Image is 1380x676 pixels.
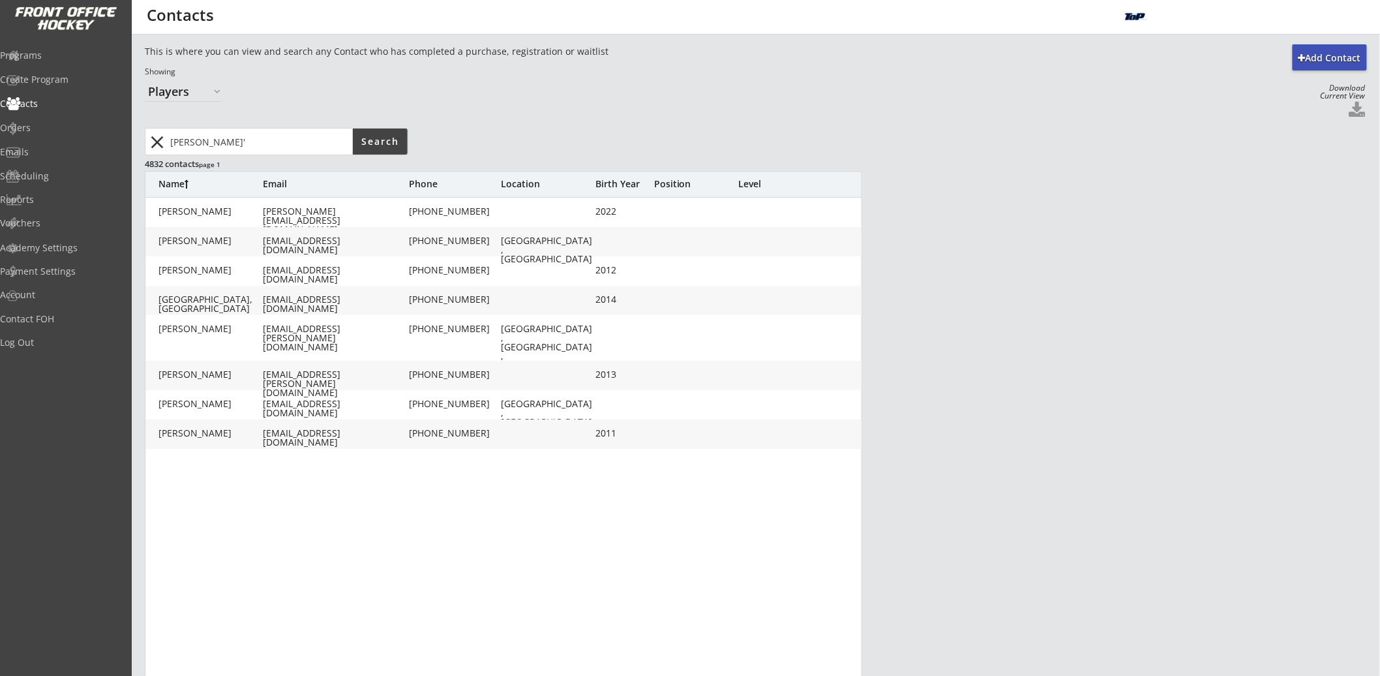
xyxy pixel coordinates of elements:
div: [PERSON_NAME] [158,236,263,245]
div: [EMAIL_ADDRESS][DOMAIN_NAME] [263,236,406,254]
div: [PHONE_NUMBER] [409,295,500,304]
div: Add Contact [1293,52,1367,65]
div: [EMAIL_ADDRESS][DOMAIN_NAME] [263,295,406,313]
div: [EMAIL_ADDRESS][PERSON_NAME][DOMAIN_NAME] [263,370,406,397]
div: [PHONE_NUMBER] [409,266,500,275]
div: [PERSON_NAME] [158,266,263,275]
div: Showing [145,67,694,78]
div: Location [501,179,592,189]
button: Search [353,129,408,155]
div: [EMAIL_ADDRESS][PERSON_NAME][DOMAIN_NAME] [263,324,406,352]
div: [EMAIL_ADDRESS][DOMAIN_NAME] [263,429,406,447]
div: 2014 [595,295,648,304]
button: Click to download all Contacts. Your browser settings may try to block it, check your security se... [1347,102,1367,119]
div: [GEOGRAPHIC_DATA], [GEOGRAPHIC_DATA], [GEOGRAPHIC_DATA], [GEOGRAPHIC_DATA] [501,324,592,388]
div: [PERSON_NAME] [158,324,263,333]
div: Position [654,179,732,189]
div: [EMAIL_ADDRESS][DOMAIN_NAME] [263,266,406,284]
div: [PHONE_NUMBER] [409,207,500,216]
div: [PERSON_NAME] [158,370,263,379]
div: [PERSON_NAME] [158,429,263,438]
div: [PHONE_NUMBER] [409,399,500,408]
div: [PERSON_NAME][EMAIL_ADDRESS][DOMAIN_NAME] [263,207,406,234]
div: Level [739,179,817,189]
div: 4832 contacts [145,158,406,170]
font: page 1 [199,160,220,169]
div: [PERSON_NAME] [158,399,263,408]
div: [PHONE_NUMBER] [409,370,500,379]
div: [PHONE_NUMBER] [409,324,500,333]
div: [PERSON_NAME] [158,207,263,216]
div: [PHONE_NUMBER] [409,236,500,245]
button: close [147,132,168,153]
div: [PHONE_NUMBER] [409,429,500,438]
div: Birth Year [595,179,648,189]
div: [GEOGRAPHIC_DATA], [GEOGRAPHIC_DATA] [501,399,592,427]
div: 2022 [595,207,648,216]
div: This is where you can view and search any Contact who has completed a purchase, registration or w... [145,45,694,58]
div: Email [263,179,406,189]
div: Phone [409,179,500,189]
div: [GEOGRAPHIC_DATA], [GEOGRAPHIC_DATA] [501,236,592,264]
div: 2013 [595,370,648,379]
div: 2011 [595,429,648,438]
input: Type here... [168,129,353,155]
div: [EMAIL_ADDRESS][DOMAIN_NAME] [263,399,406,418]
div: 2012 [595,266,648,275]
div: Download Current View [1314,84,1366,100]
div: [GEOGRAPHIC_DATA], [GEOGRAPHIC_DATA] [158,295,263,313]
div: Name [158,179,263,189]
